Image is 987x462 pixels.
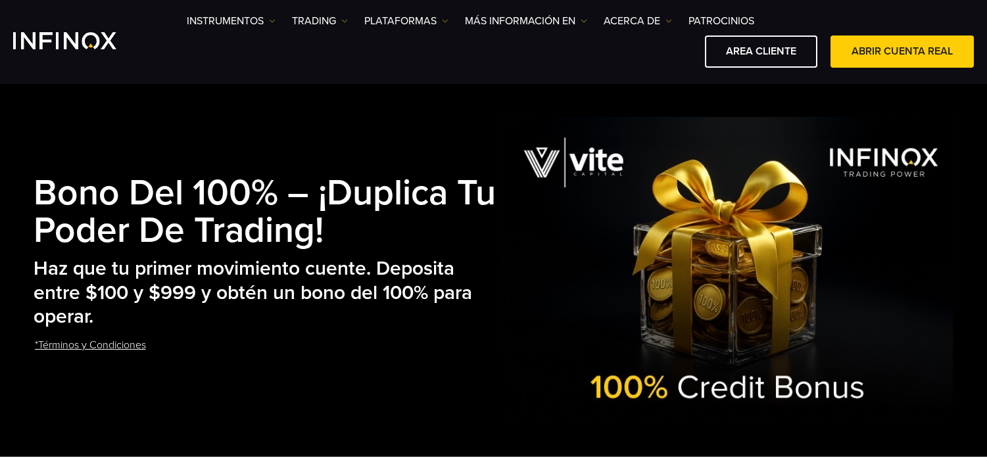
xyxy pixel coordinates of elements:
[34,257,502,329] h2: Haz que tu primer movimiento cuente. Deposita entre $100 y $999 y obtén un bono del 100% para ope...
[604,13,672,29] a: ACERCA DE
[705,35,817,68] a: AREA CLIENTE
[187,13,276,29] a: Instrumentos
[34,329,147,361] a: *Términos y Condiciones
[364,13,448,29] a: PLATAFORMAS
[688,13,754,29] a: Patrocinios
[465,13,587,29] a: Más información en
[831,35,974,68] a: ABRIR CUENTA REAL
[13,32,147,49] a: INFINOX Logo
[292,13,348,29] a: TRADING
[34,172,496,253] strong: Bono del 100% – ¡Duplica tu poder de trading!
